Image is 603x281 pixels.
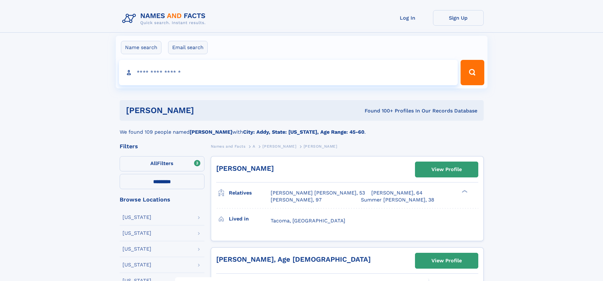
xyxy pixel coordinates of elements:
[122,246,151,252] div: [US_STATE]
[122,262,151,267] div: [US_STATE]
[120,144,204,149] div: Filters
[304,144,337,149] span: [PERSON_NAME]
[120,10,211,27] img: Logo Names and Facts
[120,121,484,136] div: We found 109 people named with .
[122,231,151,236] div: [US_STATE]
[253,142,255,150] a: A
[229,214,271,224] h3: Lived in
[253,144,255,149] span: A
[461,60,484,85] button: Search Button
[271,189,365,196] a: [PERSON_NAME] [PERSON_NAME], 53
[216,255,371,263] a: [PERSON_NAME], Age [DEMOGRAPHIC_DATA]
[460,189,468,194] div: ❯
[243,129,364,135] b: City: Addy, State: [US_STATE], Age Range: 45-60
[121,41,161,54] label: Name search
[211,142,246,150] a: Names and Facts
[168,41,208,54] label: Email search
[271,218,345,224] span: Tacoma, [GEOGRAPHIC_DATA]
[415,253,478,268] a: View Profile
[271,196,322,203] a: [PERSON_NAME], 97
[119,60,458,85] input: search input
[262,144,296,149] span: [PERSON_NAME]
[126,106,280,114] h1: [PERSON_NAME]
[120,197,204,202] div: Browse Locations
[361,196,434,203] a: Summer [PERSON_NAME], 38
[433,10,484,26] a: Sign Up
[415,162,478,177] a: View Profile
[122,215,151,220] div: [US_STATE]
[382,10,433,26] a: Log In
[190,129,232,135] b: [PERSON_NAME]
[371,189,423,196] a: [PERSON_NAME], 64
[431,253,462,268] div: View Profile
[229,188,271,198] h3: Relatives
[431,162,462,177] div: View Profile
[216,164,274,172] a: [PERSON_NAME]
[279,107,477,114] div: Found 100+ Profiles In Our Records Database
[262,142,296,150] a: [PERSON_NAME]
[150,160,157,166] span: All
[120,156,204,171] label: Filters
